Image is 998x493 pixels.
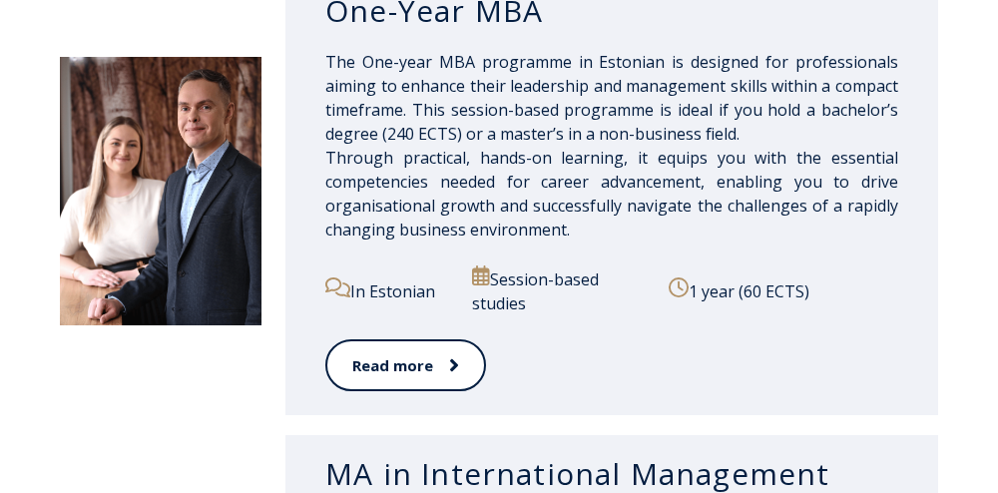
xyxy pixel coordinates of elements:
[325,277,457,303] p: In Estonian
[472,265,653,315] p: Session-based studies
[669,277,898,303] p: 1 year (60 ECTS)
[325,50,898,242] p: The One-year MBA programme in Estonian is designed for professionals aiming to enhance their lead...
[60,57,261,325] img: DSC_1995
[325,339,486,392] a: Read more
[325,455,898,493] h3: MA in International Management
